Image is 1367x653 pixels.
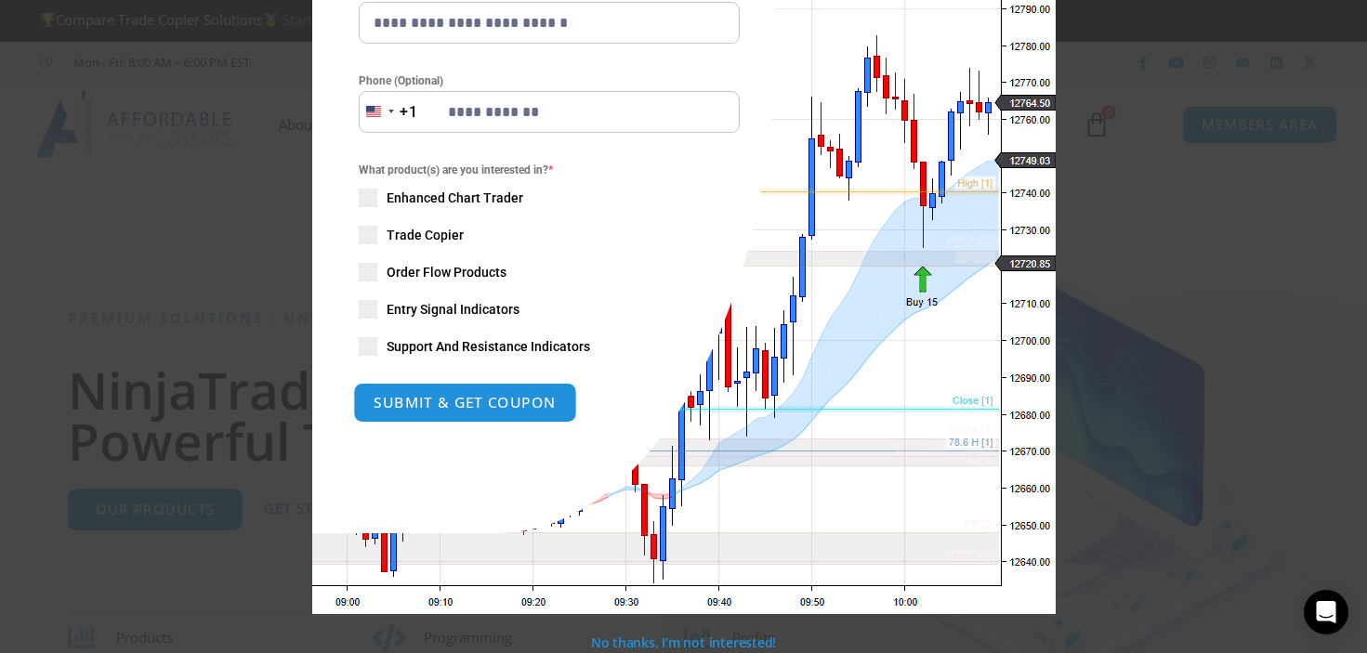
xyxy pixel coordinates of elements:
label: Trade Copier [359,226,740,244]
button: Selected country [359,91,418,133]
a: No thanks, I’m not interested! [591,633,776,651]
button: SUBMIT & GET COUPON [353,383,577,423]
label: Entry Signal Indicators [359,300,740,319]
div: Open Intercom Messenger [1304,590,1348,634]
span: Entry Signal Indicators [387,300,519,319]
label: Phone (Optional) [359,72,740,90]
div: +1 [400,100,418,124]
span: Order Flow Products [387,263,506,281]
span: Enhanced Chart Trader [387,189,523,207]
span: What product(s) are you interested in? [359,161,740,179]
span: Support And Resistance Indicators [387,337,590,356]
span: Trade Copier [387,226,464,244]
label: Enhanced Chart Trader [359,189,740,207]
label: Support And Resistance Indicators [359,337,740,356]
label: Order Flow Products [359,263,740,281]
